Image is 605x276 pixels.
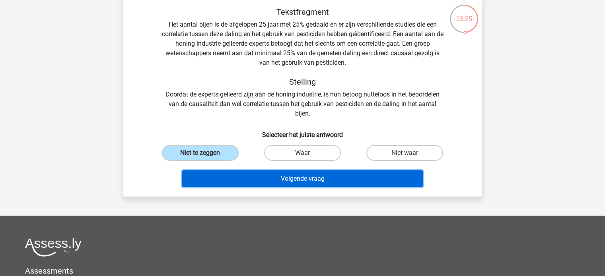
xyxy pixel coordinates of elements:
label: Niet te zeggen [162,145,239,161]
button: Volgende vraag [182,170,423,187]
h5: Assessments [25,266,580,276]
h5: Tekstfragment [161,7,444,17]
label: Niet waar [366,145,443,161]
div: Het aantal bijen is de afgelopen 25 jaar met 25% gedaald en er zijn verschillende studies die een... [136,7,469,118]
h5: Stelling [161,77,444,87]
label: Waar [264,145,341,161]
img: Assessly logo [25,238,82,257]
div: 03:25 [449,4,479,24]
h6: Selecteer het juiste antwoord [136,125,469,139]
